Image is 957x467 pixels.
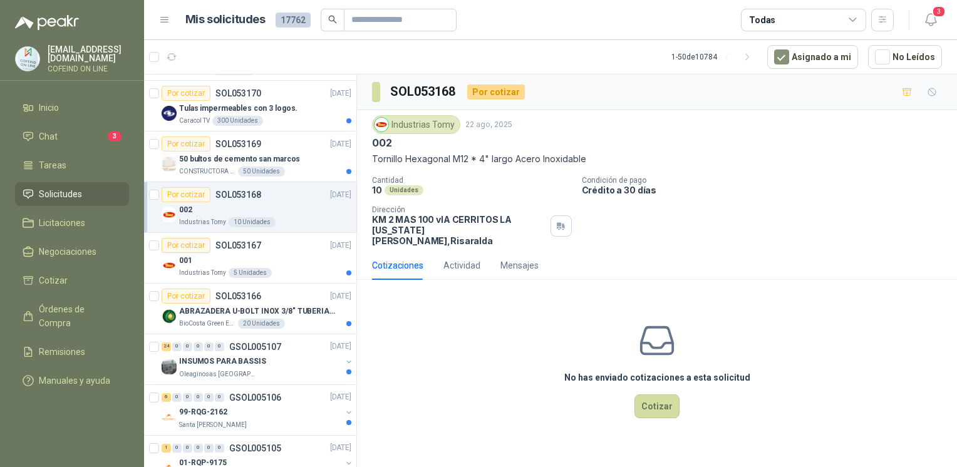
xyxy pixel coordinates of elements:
span: 17762 [276,13,311,28]
span: Manuales y ayuda [39,374,110,387]
a: Negociaciones [15,240,129,264]
p: INSUMOS PARA BASSIS [179,356,266,368]
a: Licitaciones [15,211,129,235]
div: Por cotizar [162,136,210,151]
p: 001 [179,255,192,267]
div: 0 [172,444,182,453]
p: GSOL005105 [229,444,281,453]
p: [DATE] [330,88,351,100]
a: Manuales y ayuda [15,369,129,393]
div: 10 Unidades [229,217,276,227]
div: 0 [183,444,192,453]
p: [EMAIL_ADDRESS][DOMAIN_NAME] [48,45,129,63]
span: Remisiones [39,345,85,359]
a: 6 0 0 0 0 0 GSOL005106[DATE] Company Logo99-RQG-2162Santa [PERSON_NAME] [162,390,354,430]
div: Por cotizar [162,238,210,253]
p: Caracol TV [179,116,210,126]
span: Tareas [39,158,66,172]
div: 5 Unidades [229,268,272,278]
h1: Mis solicitudes [185,11,266,29]
img: Logo peakr [15,15,79,30]
div: Actividad [443,259,480,272]
p: 002 [372,136,391,150]
img: Company Logo [162,410,177,425]
p: Industrias Tomy [179,217,226,227]
p: Tulas impermeables con 3 logos. [179,103,297,115]
p: [DATE] [330,138,351,150]
div: 0 [215,342,224,351]
span: Solicitudes [39,187,82,201]
p: 50 bultos de cemento san marcos [179,153,300,165]
p: [DATE] [330,240,351,252]
p: Dirección [372,205,546,214]
span: 3 [108,131,122,141]
span: Órdenes de Compra [39,302,117,330]
p: Cantidad [372,176,572,185]
img: Company Logo [375,118,388,131]
div: 300 Unidades [212,116,263,126]
p: [DATE] [330,443,351,454]
a: Por cotizarSOL053166[DATE] Company LogoABRAZADERA U-BOLT INOX 3/8" TUBERIA 4"BioCosta Green Energ... [144,284,356,334]
p: Condición de pago [582,176,953,185]
div: 0 [194,393,203,402]
button: No Leídos [868,45,942,69]
div: 1 [162,444,171,453]
p: BioCosta Green Energy S.A.S [179,319,235,329]
div: Por cotizar [162,86,210,101]
img: Company Logo [162,309,177,324]
h3: SOL053168 [390,82,457,101]
p: SOL053167 [215,241,261,250]
p: [DATE] [330,392,351,404]
div: 0 [194,444,203,453]
span: Cotizar [39,274,68,287]
p: Oleaginosas [GEOGRAPHIC_DATA][PERSON_NAME] [179,369,258,379]
button: 3 [919,9,942,31]
div: Por cotizar [162,187,210,202]
p: [DATE] [330,341,351,353]
p: 99-RQG-2162 [179,407,227,419]
a: Chat3 [15,125,129,148]
span: Negociaciones [39,245,96,259]
p: ABRAZADERA U-BOLT INOX 3/8" TUBERIA 4" [179,305,335,317]
img: Company Logo [162,106,177,121]
p: [DATE] [330,290,351,302]
div: 24 [162,342,171,351]
p: Crédito a 30 días [582,185,953,195]
p: COFEIND ON LINE [48,65,129,73]
span: search [328,15,337,24]
span: Chat [39,130,58,143]
p: SOL053166 [215,292,261,300]
div: Todas [749,13,775,27]
a: Por cotizarSOL053170[DATE] Company LogoTulas impermeables con 3 logos.Caracol TV300 Unidades [144,81,356,131]
p: GSOL005107 [229,342,281,351]
p: SOL053168 [215,190,261,199]
div: Cotizaciones [372,259,423,272]
div: 0 [204,393,214,402]
div: 1 - 50 de 10784 [671,47,757,67]
div: 0 [215,393,224,402]
a: Inicio [15,96,129,120]
div: Mensajes [500,259,539,272]
p: KM 2 MAS 100 vIA CERRITOS LA [US_STATE] [PERSON_NAME] , Risaralda [372,214,546,246]
a: Cotizar [15,269,129,292]
div: 0 [183,393,192,402]
p: Tornillo Hexagonal M12 * 4" largo Acero Inoxidable [372,152,942,166]
button: Cotizar [634,394,680,418]
div: Industrias Tomy [372,115,460,134]
img: Company Logo [162,258,177,273]
div: Unidades [385,185,423,195]
p: [DATE] [330,189,351,201]
p: 10 [372,185,382,195]
a: Remisiones [15,340,129,364]
div: 0 [172,393,182,402]
a: 24 0 0 0 0 0 GSOL005107[DATE] Company LogoINSUMOS PARA BASSISOleaginosas [GEOGRAPHIC_DATA][PERSON... [162,339,354,379]
div: 0 [204,342,214,351]
div: 0 [183,342,192,351]
h3: No has enviado cotizaciones a esta solicitud [564,371,750,384]
img: Company Logo [162,359,177,374]
img: Company Logo [162,157,177,172]
span: 3 [932,6,946,18]
p: SOL053170 [215,89,261,98]
a: Órdenes de Compra [15,297,129,335]
div: 0 [215,444,224,453]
